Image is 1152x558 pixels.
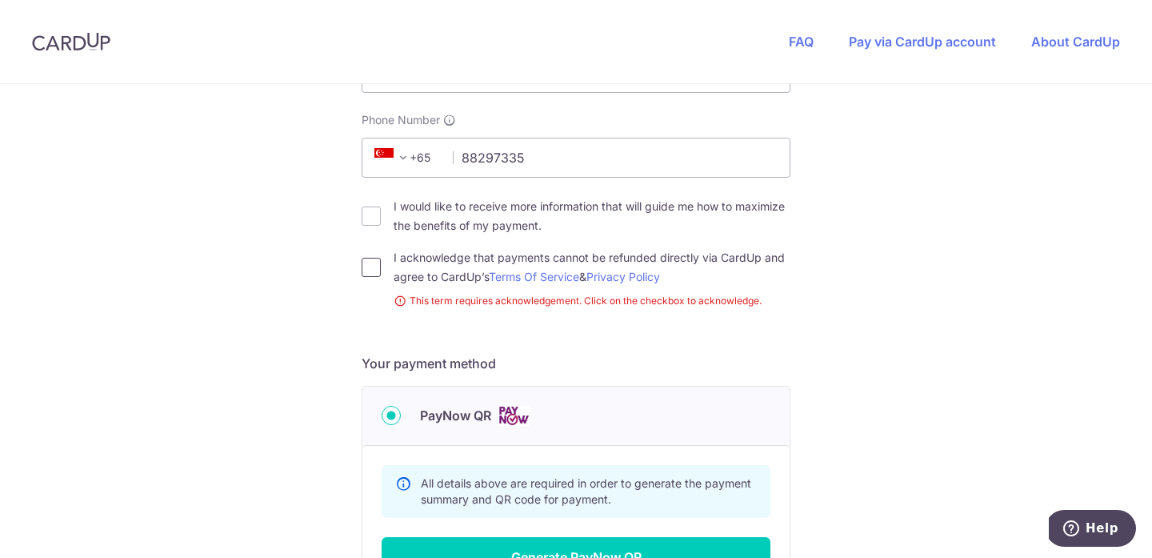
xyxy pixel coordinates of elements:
label: I acknowledge that payments cannot be refunded directly via CardUp and agree to CardUp’s & [394,248,790,287]
span: PayNow QR [420,406,491,425]
span: +65 [374,148,413,167]
img: CardUp [32,32,110,51]
span: Phone Number [362,112,440,128]
a: Terms Of Service [489,270,579,283]
a: Pay via CardUp account [849,34,996,50]
div: PayNow QR Cards logo [382,406,770,426]
a: About CardUp [1031,34,1120,50]
small: This term requires acknowledgement. Click on the checkbox to acknowledge. [394,293,790,309]
span: +65 [370,148,442,167]
label: I would like to receive more information that will guide me how to maximize the benefits of my pa... [394,197,790,235]
a: FAQ [789,34,814,50]
iframe: Opens a widget where you can find more information [1049,510,1136,550]
h5: Your payment method [362,354,790,373]
span: All details above are required in order to generate the payment summary and QR code for payment. [421,476,751,506]
a: Privacy Policy [586,270,660,283]
img: Cards logo [498,406,530,426]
